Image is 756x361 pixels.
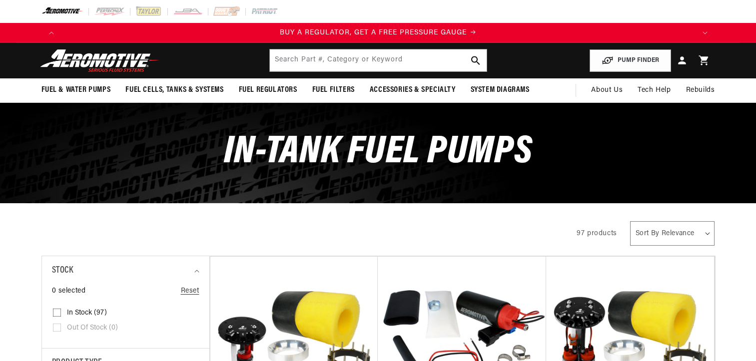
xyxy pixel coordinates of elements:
span: In-Tank Fuel Pumps [224,133,533,172]
span: 0 selected [52,286,86,297]
span: Accessories & Specialty [370,85,456,95]
span: Stock [52,264,73,278]
span: In stock (97) [67,309,107,318]
slideshow-component: Translation missing: en.sections.announcements.announcement_bar [16,23,740,43]
span: Fuel Regulators [239,85,297,95]
span: Fuel & Water Pumps [41,85,111,95]
summary: Fuel Filters [305,78,362,102]
a: About Us [584,78,630,102]
a: Reset [181,286,199,297]
summary: Tech Help [630,78,678,102]
span: Tech Help [638,85,671,96]
summary: Fuel Regulators [231,78,305,102]
a: BUY A REGULATOR, GET A FREE PRESSURE GAUGE [61,27,695,38]
button: PUMP FINDER [590,49,671,72]
summary: Fuel & Water Pumps [34,78,118,102]
button: Translation missing: en.sections.announcements.previous_announcement [41,23,61,43]
summary: Rebuilds [679,78,723,102]
input: Search by Part Number, Category or Keyword [270,49,487,71]
button: Translation missing: en.sections.announcements.next_announcement [695,23,715,43]
div: 1 of 4 [61,27,695,38]
span: Fuel Cells, Tanks & Systems [125,85,223,95]
button: search button [465,49,487,71]
span: BUY A REGULATOR, GET A FREE PRESSURE GAUGE [280,29,467,36]
img: Aeromotive [37,49,162,72]
summary: Fuel Cells, Tanks & Systems [118,78,231,102]
div: Announcement [61,27,695,38]
span: About Us [591,86,623,94]
summary: Accessories & Specialty [362,78,463,102]
span: 97 products [577,230,617,237]
span: Out of stock (0) [67,324,118,333]
summary: Stock (0 selected) [52,256,199,286]
span: Rebuilds [686,85,715,96]
summary: System Diagrams [463,78,537,102]
span: System Diagrams [471,85,530,95]
span: Fuel Filters [312,85,355,95]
